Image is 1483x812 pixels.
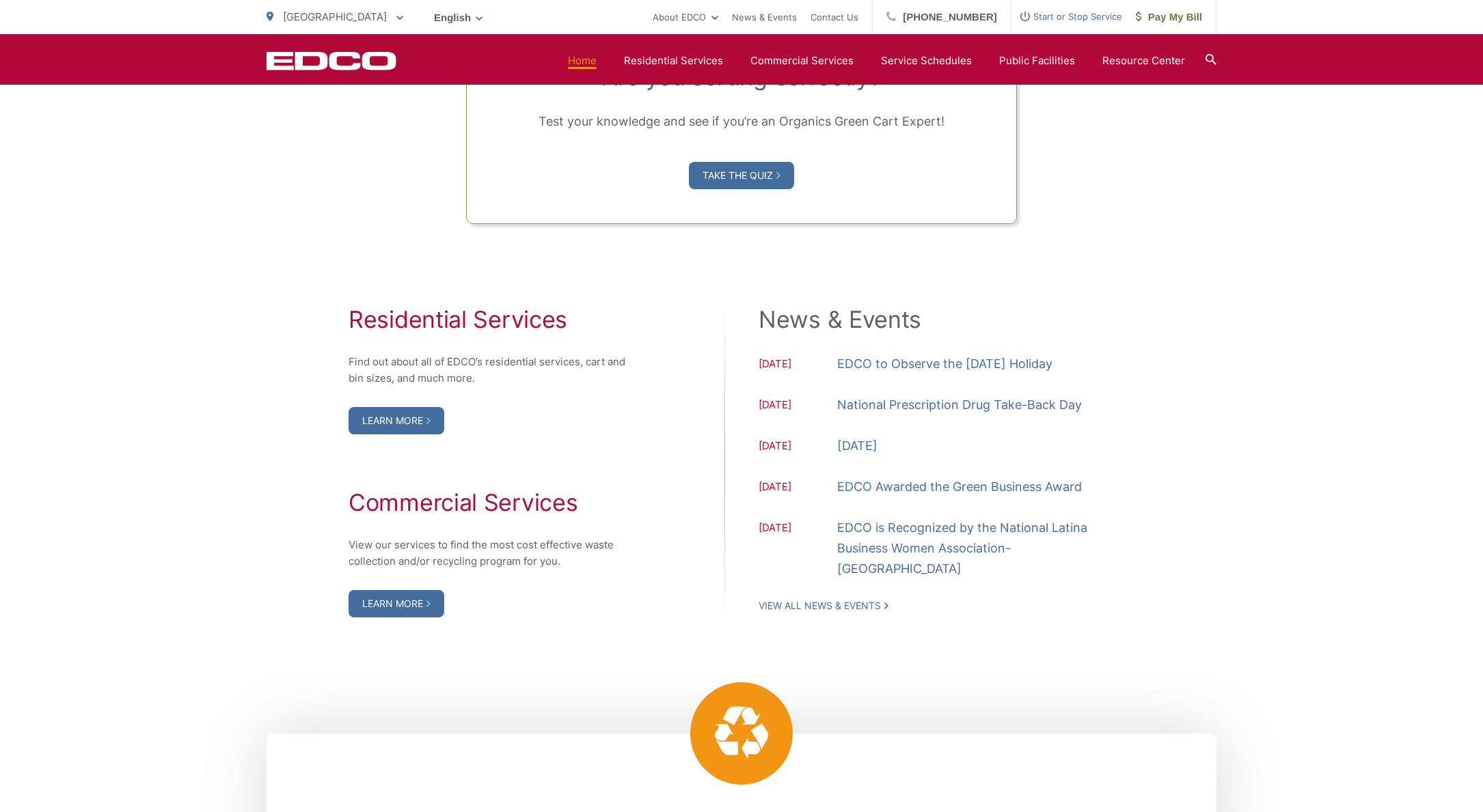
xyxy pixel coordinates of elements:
span: [GEOGRAPHIC_DATA] [283,10,387,23]
h2: Commercial Services [349,489,642,516]
a: EDCO to Observe the [DATE] Holiday [837,354,1052,374]
a: Take the Quiz [689,162,794,189]
a: EDCD logo. Return to the homepage. [267,51,396,70]
a: Contact Us [811,9,858,25]
span: [DATE] [759,520,837,579]
a: View All News & Events [759,600,888,612]
p: Test your knowledge and see if you’re an Organics Green Cart Expert! [501,111,982,132]
a: Service Schedules [881,53,972,69]
a: National Prescription Drug Take-Back Day [837,395,1082,415]
span: [DATE] [759,438,837,456]
h2: Residential Services [349,306,642,333]
h2: News & Events [759,306,1134,333]
a: Home [568,53,597,69]
span: Pay My Bill [1136,9,1202,25]
a: Learn More [349,407,444,434]
a: EDCO is Recognized by the National Latina Business Women Association-[GEOGRAPHIC_DATA] [837,518,1134,579]
span: [DATE] [759,397,837,415]
a: News & Events [732,9,797,25]
a: Resource Center [1102,53,1185,69]
a: About EDCO [653,9,718,25]
span: [DATE] [759,356,837,374]
a: Commercial Services [750,53,854,69]
span: [DATE] [759,479,837,497]
a: Public Facilities [999,53,1075,69]
p: Find out about all of EDCO’s residential services, cart and bin sizes, and much more. [349,354,642,387]
span: English [424,6,493,29]
a: EDCO Awarded the Green Business Award [837,477,1082,497]
a: Residential Services [624,53,723,69]
a: [DATE] [837,436,877,456]
a: Learn More [349,590,444,617]
p: View our services to find the most cost effective waste collection and/or recycling program for you. [349,537,642,570]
